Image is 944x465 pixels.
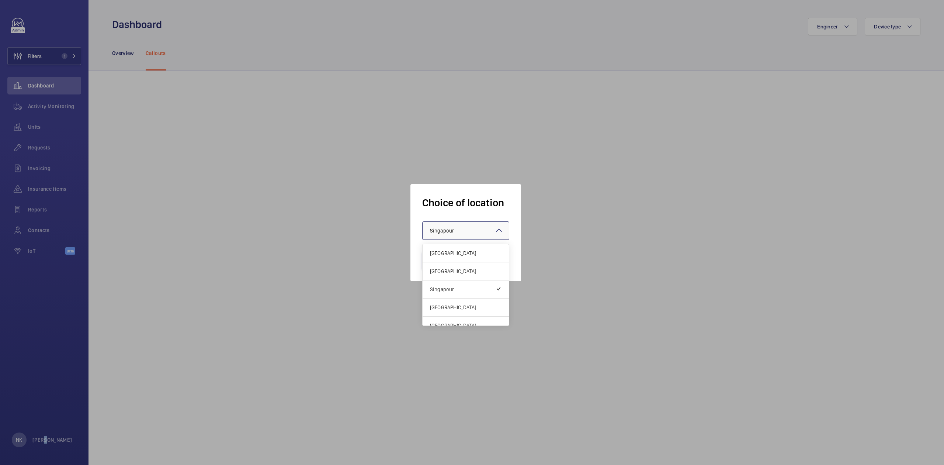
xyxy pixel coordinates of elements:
[430,304,502,311] span: [GEOGRAPHIC_DATA]
[430,268,502,275] span: [GEOGRAPHIC_DATA]
[430,249,502,257] span: [GEOGRAPHIC_DATA]
[422,196,509,210] h1: Choice of location
[430,228,454,234] span: Singapour
[430,322,502,329] span: [GEOGRAPHIC_DATA]
[422,244,509,326] ng-dropdown-panel: Options list
[430,286,496,293] span: Singapour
